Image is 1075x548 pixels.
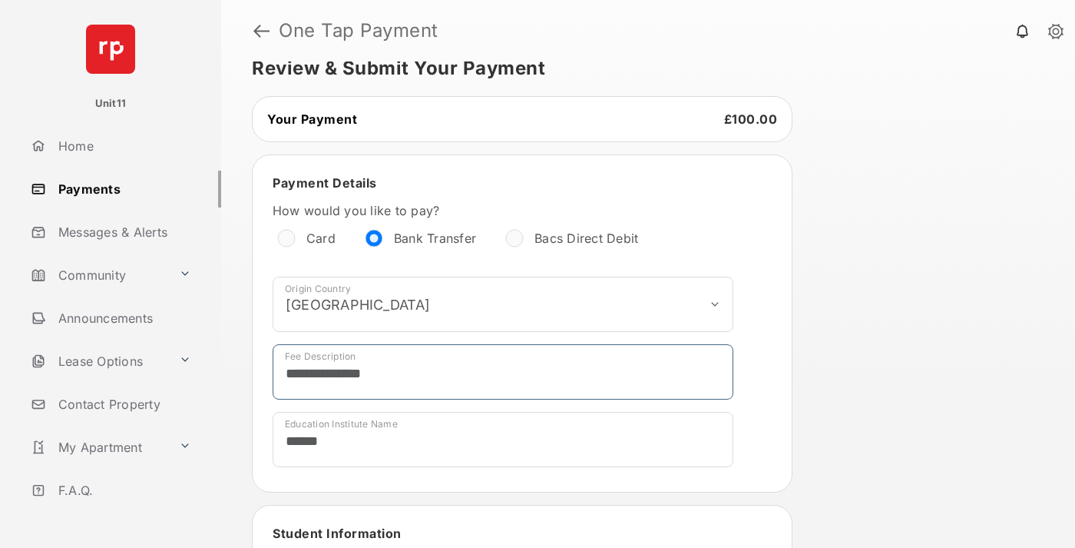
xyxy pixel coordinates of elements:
a: Contact Property [25,386,221,423]
span: Your Payment [267,111,357,127]
span: Payment Details [273,175,377,191]
span: Student Information [273,526,402,541]
a: Announcements [25,300,221,337]
a: Messages & Alerts [25,214,221,251]
strong: One Tap Payment [279,22,438,40]
label: Card [306,231,336,246]
label: Bank Transfer [394,231,476,246]
h5: Review & Submit Your Payment [252,59,1032,78]
img: svg+xml;base64,PHN2ZyB4bWxucz0iaHR0cDovL3d3dy53My5vcmcvMjAwMC9zdmciIHdpZHRoPSI2NCIgaGVpZ2h0PSI2NC... [86,25,135,74]
a: Home [25,128,221,164]
p: Unit11 [95,96,127,111]
a: F.A.Q. [25,472,221,509]
label: How would you like to pay? [273,203,733,218]
span: £100.00 [724,111,778,127]
label: Bacs Direct Debit [534,231,638,246]
a: Community [25,257,173,294]
a: Payments [25,171,221,208]
a: My Apartment [25,429,173,466]
a: Lease Options [25,343,173,380]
